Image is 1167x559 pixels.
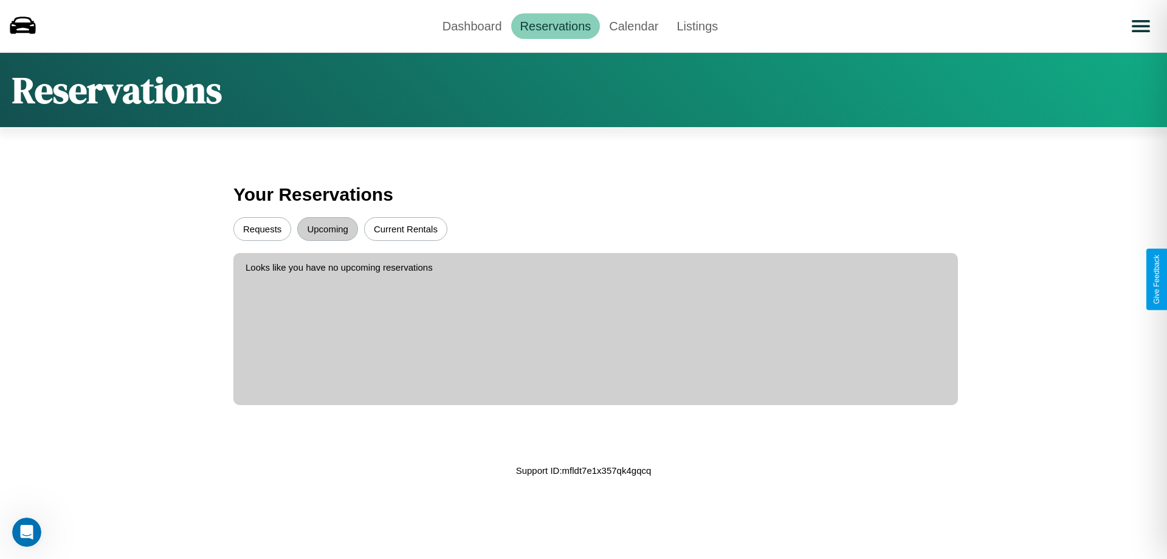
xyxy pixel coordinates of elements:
h1: Reservations [12,65,222,115]
button: Current Rentals [364,217,447,241]
button: Open menu [1124,9,1158,43]
button: Requests [233,217,291,241]
a: Calendar [600,13,667,39]
p: Support ID: mfldt7e1x357qk4gqcq [516,462,652,479]
div: Give Feedback [1152,255,1161,304]
p: Looks like you have no upcoming reservations [246,259,946,276]
button: Upcoming [297,217,358,241]
a: Dashboard [433,13,511,39]
iframe: Intercom live chat [12,518,41,547]
a: Listings [667,13,727,39]
a: Reservations [511,13,601,39]
h3: Your Reservations [233,178,934,211]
